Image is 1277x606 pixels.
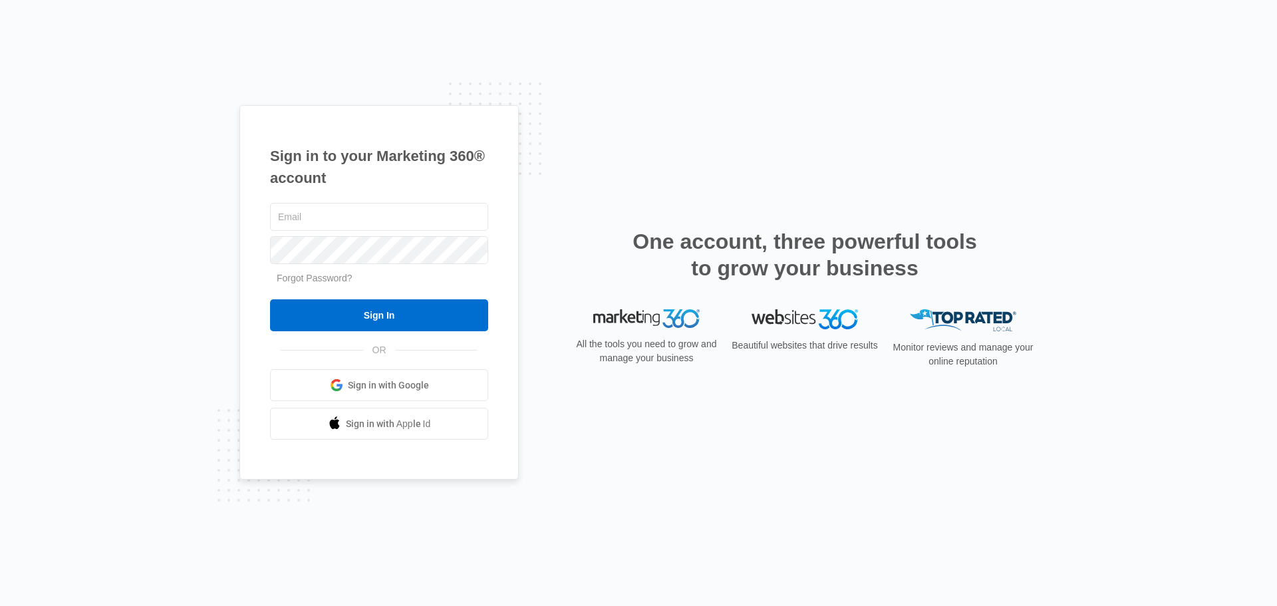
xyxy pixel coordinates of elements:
[910,309,1016,331] img: Top Rated Local
[889,341,1038,369] p: Monitor reviews and manage your online reputation
[277,273,353,283] a: Forgot Password?
[752,309,858,329] img: Websites 360
[270,408,488,440] a: Sign in with Apple Id
[348,379,429,392] span: Sign in with Google
[363,343,396,357] span: OR
[270,369,488,401] a: Sign in with Google
[593,309,700,328] img: Marketing 360
[572,337,721,365] p: All the tools you need to grow and manage your business
[270,145,488,189] h1: Sign in to your Marketing 360® account
[346,417,431,431] span: Sign in with Apple Id
[270,299,488,331] input: Sign In
[629,228,981,281] h2: One account, three powerful tools to grow your business
[270,203,488,231] input: Email
[730,339,879,353] p: Beautiful websites that drive results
